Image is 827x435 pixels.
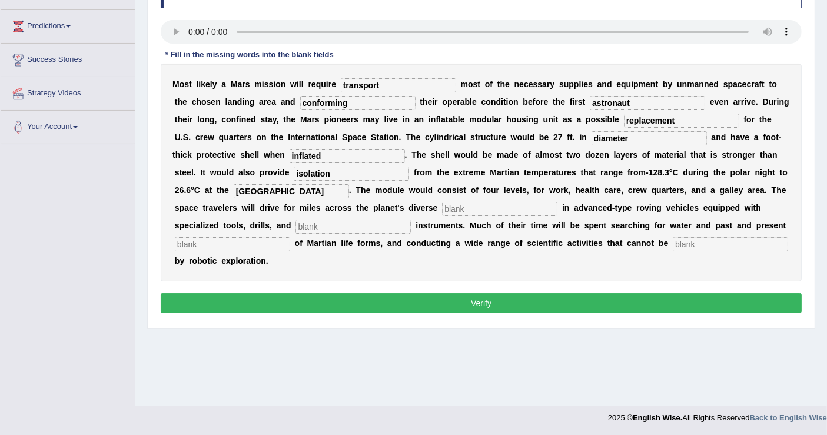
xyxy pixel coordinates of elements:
[719,97,724,107] b: e
[172,79,180,89] b: M
[281,79,286,89] b: n
[626,79,632,89] b: u
[492,115,494,124] b: l
[563,115,567,124] b: a
[490,79,493,89] b: f
[268,115,273,124] b: a
[777,97,779,107] b: i
[747,79,752,89] b: c
[328,79,331,89] b: r
[607,115,613,124] b: b
[241,115,247,124] b: n
[447,97,453,107] b: p
[231,115,237,124] b: n
[375,115,380,124] b: y
[536,97,541,107] b: o
[567,115,572,124] b: s
[677,79,682,89] b: u
[756,97,758,107] b: .
[264,97,267,107] b: r
[517,115,522,124] b: u
[300,96,416,110] input: blank
[533,97,536,107] b: f
[196,79,198,89] b: l
[180,79,185,89] b: o
[583,79,588,89] b: e
[600,115,605,124] b: s
[419,115,424,124] b: n
[446,115,449,124] b: t
[428,97,433,107] b: e
[550,79,554,89] b: y
[750,413,827,422] a: Back to English Wise
[497,79,500,89] b: t
[573,97,575,107] b: i
[533,79,538,89] b: s
[784,97,789,107] b: g
[569,79,574,89] b: p
[264,79,269,89] b: s
[429,115,431,124] b: i
[673,237,788,251] input: blank
[326,79,328,89] b: i
[453,115,458,124] b: b
[250,97,255,107] b: g
[485,79,490,89] b: o
[295,220,411,234] input: blank
[211,97,215,107] b: e
[733,79,738,89] b: a
[547,79,550,89] b: r
[354,115,358,124] b: s
[506,115,512,124] b: h
[251,115,256,124] b: d
[291,115,295,124] b: e
[331,79,336,89] b: e
[751,79,754,89] b: r
[553,97,556,107] b: t
[631,79,633,89] b: i
[200,115,205,124] b: o
[321,79,326,89] b: u
[514,79,520,89] b: n
[273,115,277,124] b: y
[763,97,769,107] b: D
[307,115,312,124] b: a
[341,115,346,124] b: e
[225,97,228,107] b: l
[465,97,470,107] b: b
[646,79,650,89] b: e
[522,115,526,124] b: s
[182,115,187,124] b: e
[540,97,543,107] b: r
[621,79,626,89] b: q
[257,132,262,142] b: o
[682,79,687,89] b: n
[393,115,398,124] b: e
[283,115,286,124] b: t
[499,115,501,124] b: r
[556,115,559,124] b: t
[523,97,528,107] b: b
[442,202,557,216] input: blank
[650,79,656,89] b: n
[548,115,553,124] b: n
[687,79,694,89] b: m
[570,97,573,107] b: f
[224,132,229,142] b: u
[746,115,752,124] b: o
[311,79,316,89] b: e
[273,79,275,89] b: i
[453,97,457,107] b: e
[738,97,741,107] b: r
[388,115,393,124] b: v
[290,79,297,89] b: w
[197,97,202,107] b: h
[210,115,215,124] b: g
[449,115,453,124] b: a
[564,79,569,89] b: u
[200,132,203,142] b: r
[285,97,291,107] b: n
[581,79,583,89] b: i
[236,115,239,124] b: f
